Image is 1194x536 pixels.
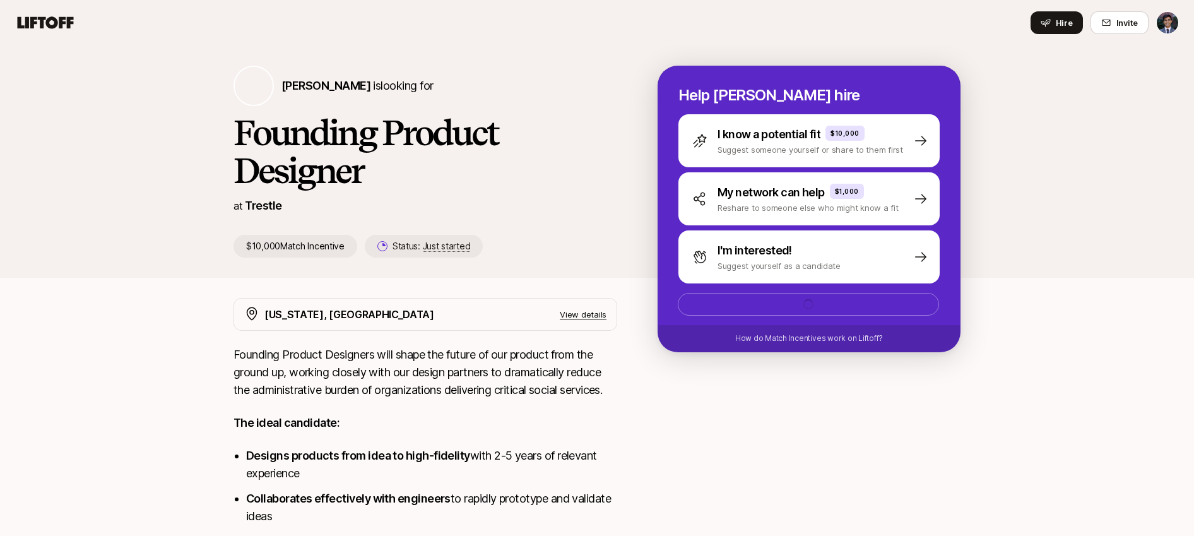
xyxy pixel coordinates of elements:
[246,449,470,462] strong: Designs products from idea to high-fidelity
[835,186,859,196] p: $1,000
[264,306,434,323] p: [US_STATE], [GEOGRAPHIC_DATA]
[233,416,340,429] strong: The ideal candidate:
[233,114,617,189] h1: Founding Product Designer
[1091,11,1149,34] button: Invite
[1056,16,1073,29] span: Hire
[718,126,820,143] p: I know a potential fit
[233,235,357,258] p: $10,000 Match Incentive
[393,239,470,254] p: Status:
[718,201,899,214] p: Reshare to someone else who might know a fit
[245,199,281,212] a: Trestle
[1157,12,1178,33] img: Avi Saraf
[718,143,903,156] p: Suggest someone yourself or share to them first
[281,79,370,92] span: [PERSON_NAME]
[246,490,617,525] li: to rapidly prototype and validate ideas
[735,333,883,344] p: How do Match Incentives work on Liftoff?
[246,492,451,505] strong: Collaborates effectively with engineers
[718,259,841,272] p: Suggest yourself as a candidate
[233,198,242,214] p: at
[718,242,792,259] p: I'm interested!
[281,77,433,95] p: is looking for
[1031,11,1083,34] button: Hire
[678,86,940,104] p: Help [PERSON_NAME] hire
[560,308,606,321] p: View details
[1116,16,1138,29] span: Invite
[246,447,617,482] li: with 2-5 years of relevant experience
[830,128,860,138] p: $10,000
[233,346,617,399] p: Founding Product Designers will shape the future of our product from the ground up, working close...
[1156,11,1179,34] button: Avi Saraf
[423,241,471,252] span: Just started
[718,184,825,201] p: My network can help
